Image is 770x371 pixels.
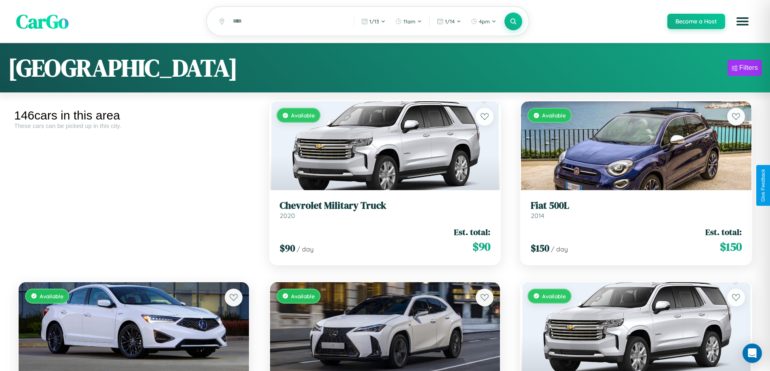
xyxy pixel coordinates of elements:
span: $ 150 [531,241,549,255]
span: 11am [403,18,416,25]
h1: [GEOGRAPHIC_DATA] [8,51,238,84]
button: 11am [391,15,426,28]
button: 1/14 [433,15,465,28]
span: Available [291,293,315,300]
h3: Chevrolet Military Truck [280,200,491,212]
span: CarGo [16,8,69,35]
a: Chevrolet Military Truck2020 [280,200,491,220]
span: 2020 [280,212,295,220]
div: Filters [739,64,758,72]
span: Available [40,293,63,300]
button: 1/13 [357,15,390,28]
span: Available [291,112,315,119]
button: 4pm [467,15,500,28]
span: 4pm [479,18,490,25]
div: 146 cars in this area [14,109,253,122]
a: Fiat 500L2014 [531,200,742,220]
span: Est. total: [705,226,742,238]
h3: Fiat 500L [531,200,742,212]
span: $ 90 [473,239,490,255]
span: 2014 [531,212,544,220]
span: 1 / 14 [445,18,455,25]
div: Give Feedback [760,169,766,202]
span: / day [551,245,568,253]
div: Open Intercom Messenger [743,344,762,363]
span: $ 150 [720,239,742,255]
span: / day [297,245,314,253]
span: Available [542,112,566,119]
button: Filters [728,60,762,76]
span: $ 90 [280,241,295,255]
span: Est. total: [454,226,490,238]
span: 1 / 13 [369,18,379,25]
button: Become a Host [667,14,725,29]
button: Open menu [731,10,754,33]
span: Available [542,293,566,300]
div: These cars can be picked up in this city. [14,122,253,129]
